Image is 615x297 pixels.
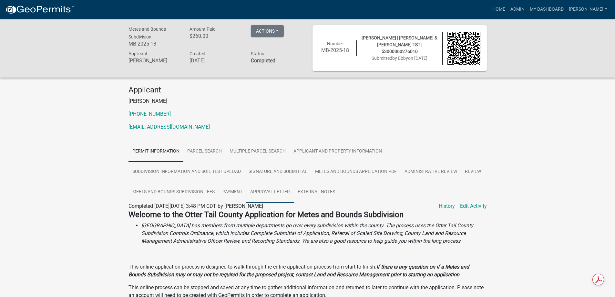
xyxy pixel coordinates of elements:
[141,222,473,244] i: [GEOGRAPHIC_DATA] has members from multiple departments go over every subdivision within the coun...
[128,162,245,182] a: Subdivision Information and Soil Test Upload
[219,182,246,203] a: Payment
[251,51,264,56] span: Status
[251,25,284,37] button: Actions
[372,56,427,61] span: Submitted on [DATE]
[128,111,171,117] a: [PHONE_NUMBER]
[128,264,469,278] strong: If there is any question on if a Metes and Bounds Subdivision may or may not be required for the ...
[246,182,294,203] a: Approval Letter
[128,27,166,39] span: Metes and Bounds Subdivision
[290,141,386,162] a: Applicant and Property Information
[128,203,263,209] span: Completed [DATE][DATE] 3:48 PM CDT by [PERSON_NAME]
[362,35,437,54] span: [PERSON_NAME] | [PERSON_NAME] & [PERSON_NAME] TST | 53000360276010
[251,58,275,64] strong: Completed
[460,202,487,210] a: Edit Activity
[190,33,241,39] h6: $260.00
[327,41,343,46] span: Number
[461,162,485,182] a: Review
[392,56,408,61] span: by Ebby
[319,47,352,53] h6: MB-2025-18
[128,141,183,162] a: Permit Information
[128,51,148,56] span: Applicant
[527,3,566,16] a: My Dashboard
[439,202,455,210] a: History
[128,124,210,130] a: [EMAIL_ADDRESS][DOMAIN_NAME]
[447,32,480,65] img: QR code
[128,210,404,219] strong: Welcome to the Otter Tail County Application for Metes and Bounds Subdivision
[294,182,339,203] a: External Notes
[190,27,216,32] span: Amount Paid
[128,97,487,105] p: [PERSON_NAME]
[183,141,226,162] a: Parcel search
[226,141,290,162] a: Multiple Parcel Search
[128,263,487,279] p: This online application process is designed to walk through the entire application process from s...
[128,58,180,64] h6: [PERSON_NAME]
[401,162,461,182] a: Administrative Review
[311,162,401,182] a: Metes and Bounds Application PDF
[128,182,219,203] a: Meets and Bounds Subdivision Fees
[128,85,487,95] h4: Applicant
[490,3,508,16] a: Home
[508,3,527,16] a: Admin
[566,3,610,16] a: [PERSON_NAME]
[190,51,205,56] span: Created
[128,41,180,47] h6: MB-2025-18
[190,58,241,64] h6: [DATE]
[245,162,311,182] a: Signature and Submittal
